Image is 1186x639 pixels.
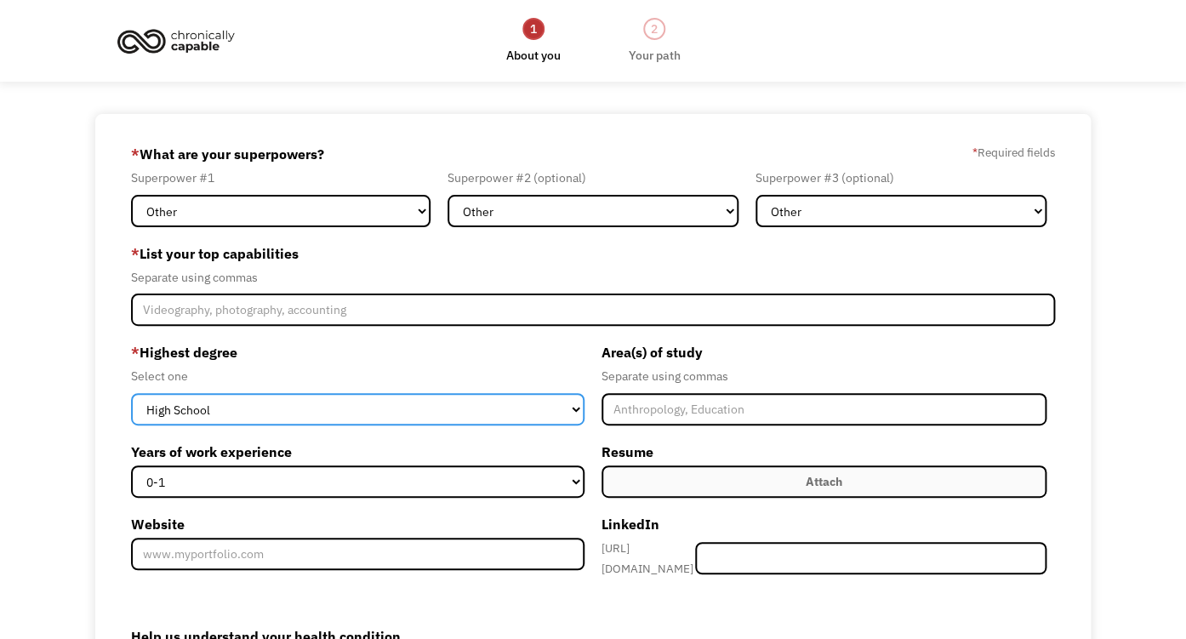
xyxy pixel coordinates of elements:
div: Separate using commas [602,366,1046,386]
label: Area(s) of study [602,339,1046,366]
div: Superpower #2 (optional) [448,168,738,188]
a: 1About you [506,16,561,66]
div: Superpower #3 (optional) [756,168,1046,188]
div: Separate using commas [131,267,1055,288]
input: www.myportfolio.com [131,538,584,570]
input: Videography, photography, accounting [131,294,1055,326]
label: Resume [602,438,1046,465]
label: List your top capabilities [131,240,1055,267]
div: About you [506,45,561,66]
label: Highest degree [131,339,584,366]
div: Superpower #1 [131,168,430,188]
label: Attach [602,465,1046,498]
label: What are your superpowers? [131,140,324,168]
div: Your path [629,45,681,66]
input: Anthropology, Education [602,393,1046,425]
div: [URL][DOMAIN_NAME] [602,538,695,579]
label: LinkedIn [602,511,1046,538]
label: Required fields [972,142,1055,163]
label: Website [131,511,584,538]
div: 2 [643,18,665,40]
div: Select one [131,366,584,386]
a: 2Your path [629,16,681,66]
div: Attach [806,471,842,492]
div: 1 [522,18,545,40]
label: Years of work experience [131,438,584,465]
img: Chronically Capable logo [112,22,240,60]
